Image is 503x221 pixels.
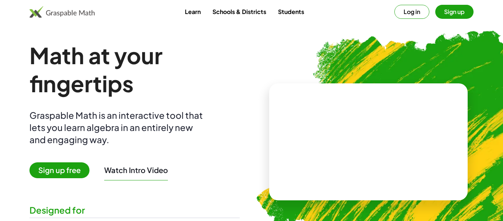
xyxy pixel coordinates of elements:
span: Sign up free [29,162,89,178]
button: Watch Intro Video [104,165,168,175]
button: Sign up [435,5,474,19]
button: Log in [394,5,429,19]
div: Designed for [29,204,240,216]
h1: Math at your fingertips [29,41,240,97]
a: Learn [179,5,207,18]
a: Schools & Districts [207,5,272,18]
div: Graspable Math is an interactive tool that lets you learn algebra in an entirely new and engaging... [29,109,206,146]
a: Students [272,5,310,18]
video: What is this? This is dynamic math notation. Dynamic math notation plays a central role in how Gr... [313,114,424,170]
